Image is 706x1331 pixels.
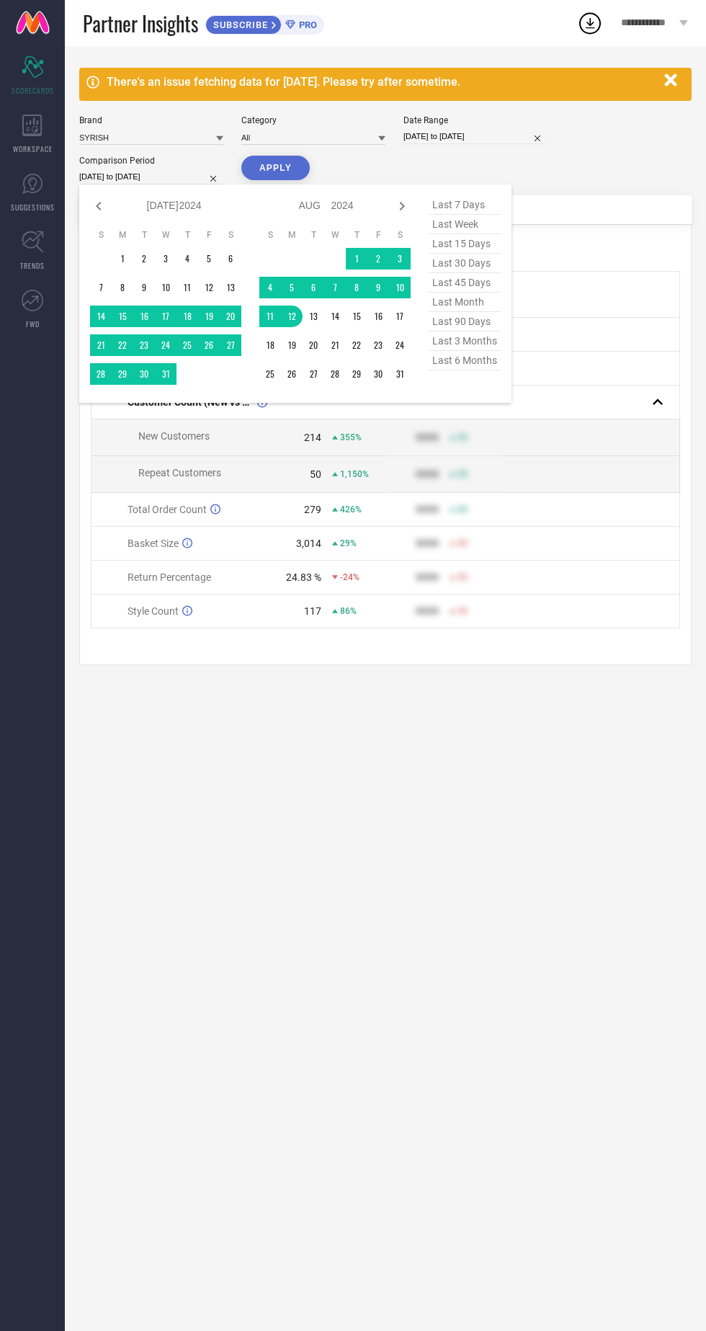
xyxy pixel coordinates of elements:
[90,306,112,327] td: Sun Jul 14 2024
[286,571,321,583] div: 24.83 %
[198,306,220,327] td: Fri Jul 19 2024
[205,12,324,35] a: SUBSCRIBEPRO
[346,306,367,327] td: Thu Aug 15 2024
[340,469,369,479] span: 1,150%
[416,432,439,443] div: 9999
[340,606,357,616] span: 86%
[416,504,439,515] div: 9999
[416,468,439,480] div: 9999
[304,432,321,443] div: 214
[133,334,155,356] td: Tue Jul 23 2024
[346,248,367,270] td: Thu Aug 01 2024
[133,363,155,385] td: Tue Jul 30 2024
[367,334,389,356] td: Fri Aug 23 2024
[112,248,133,270] td: Mon Jul 01 2024
[367,363,389,385] td: Fri Aug 30 2024
[429,215,501,234] span: last week
[220,334,241,356] td: Sat Jul 27 2024
[346,277,367,298] td: Thu Aug 08 2024
[429,195,501,215] span: last 7 days
[457,504,468,515] span: 50
[90,197,107,215] div: Previous month
[457,606,468,616] span: 50
[112,277,133,298] td: Mon Jul 08 2024
[346,229,367,241] th: Thursday
[176,248,198,270] td: Thu Jul 04 2024
[281,277,303,298] td: Mon Aug 05 2024
[90,363,112,385] td: Sun Jul 28 2024
[133,277,155,298] td: Tue Jul 09 2024
[259,229,281,241] th: Sunday
[155,248,176,270] td: Wed Jul 03 2024
[133,306,155,327] td: Tue Jul 16 2024
[389,277,411,298] td: Sat Aug 10 2024
[303,229,324,241] th: Tuesday
[429,351,501,370] span: last 6 months
[304,605,321,617] div: 117
[198,334,220,356] td: Fri Jul 26 2024
[295,19,317,30] span: PRO
[259,363,281,385] td: Sun Aug 25 2024
[128,504,207,515] span: Total Order Count
[12,85,54,96] span: SCORECARDS
[324,334,346,356] td: Wed Aug 21 2024
[403,115,548,125] div: Date Range
[220,248,241,270] td: Sat Jul 06 2024
[281,334,303,356] td: Mon Aug 19 2024
[296,538,321,549] div: 3,014
[340,504,362,515] span: 426%
[429,331,501,351] span: last 3 months
[416,571,439,583] div: 9999
[155,277,176,298] td: Wed Jul 10 2024
[128,538,179,549] span: Basket Size
[206,19,272,30] span: SUBSCRIBE
[324,229,346,241] th: Wednesday
[340,538,357,548] span: 29%
[303,306,324,327] td: Tue Aug 13 2024
[155,363,176,385] td: Wed Jul 31 2024
[281,363,303,385] td: Mon Aug 26 2024
[457,572,468,582] span: 50
[198,277,220,298] td: Fri Jul 12 2024
[346,363,367,385] td: Thu Aug 29 2024
[112,229,133,241] th: Monday
[324,306,346,327] td: Wed Aug 14 2024
[83,9,198,38] span: Partner Insights
[259,277,281,298] td: Sun Aug 04 2024
[176,277,198,298] td: Thu Jul 11 2024
[367,229,389,241] th: Friday
[304,504,321,515] div: 279
[310,468,321,480] div: 50
[281,229,303,241] th: Monday
[133,248,155,270] td: Tue Jul 02 2024
[128,571,211,583] span: Return Percentage
[429,254,501,273] span: last 30 days
[220,229,241,241] th: Saturday
[13,143,53,154] span: WORKSPACE
[176,306,198,327] td: Thu Jul 18 2024
[176,334,198,356] td: Thu Jul 25 2024
[79,115,223,125] div: Brand
[128,605,179,617] span: Style Count
[79,156,223,166] div: Comparison Period
[324,363,346,385] td: Wed Aug 28 2024
[429,234,501,254] span: last 15 days
[429,293,501,312] span: last month
[416,605,439,617] div: 9999
[20,260,45,271] span: TRENDS
[457,538,468,548] span: 50
[367,248,389,270] td: Fri Aug 02 2024
[11,202,55,213] span: SUGGESTIONS
[303,277,324,298] td: Tue Aug 06 2024
[90,229,112,241] th: Sunday
[389,363,411,385] td: Sat Aug 31 2024
[303,334,324,356] td: Tue Aug 20 2024
[346,334,367,356] td: Thu Aug 22 2024
[324,277,346,298] td: Wed Aug 07 2024
[155,229,176,241] th: Wednesday
[393,197,411,215] div: Next month
[79,169,223,184] input: Select comparison period
[155,306,176,327] td: Wed Jul 17 2024
[429,312,501,331] span: last 90 days
[389,334,411,356] td: Sat Aug 24 2024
